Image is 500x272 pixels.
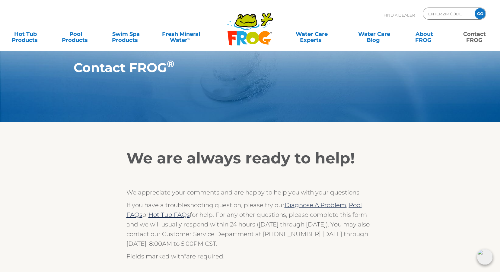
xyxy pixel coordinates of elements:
a: Fresh MineralWater∞ [157,28,205,40]
h1: Contact FROG [74,60,399,75]
input: GO [475,8,486,19]
p: Find A Dealer [384,8,415,23]
a: ContactFROG [455,28,494,40]
input: Zip Code Form [428,9,468,18]
h2: We are always ready to help! [126,149,374,167]
a: Water CareExperts [280,28,343,40]
a: Hot TubProducts [6,28,45,40]
a: Hot Tub FAQs [148,211,190,218]
p: If you have a troubleshooting question, please try our or for help. For any other questions, plea... [126,200,374,248]
sup: ∞ [187,36,190,41]
img: openIcon [477,249,493,265]
p: Fields marked with are required. [126,251,374,261]
a: AboutFROG [405,28,444,40]
a: Water CareBlog [355,28,393,40]
a: Diagnose A Problem, [285,201,347,209]
a: PoolProducts [56,28,95,40]
a: Swim SpaProducts [107,28,145,40]
p: We appreciate your comments and are happy to help you with your questions [126,188,374,197]
sup: ® [167,58,174,70]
